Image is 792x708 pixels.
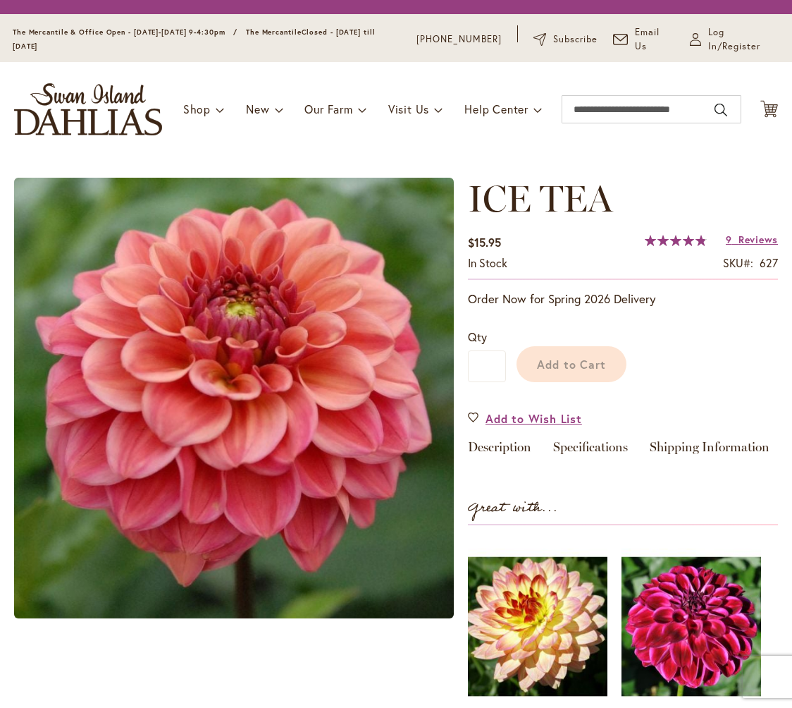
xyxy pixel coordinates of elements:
span: Log In/Register [708,25,779,54]
div: Detailed Product Info [468,441,778,461]
a: Shipping Information [650,441,769,461]
a: Description [468,441,531,461]
strong: SKU [723,255,753,270]
img: main product photo [14,178,454,618]
span: Shop [183,102,211,116]
a: Email Us [613,25,674,54]
span: Help Center [464,102,528,116]
iframe: Launch Accessibility Center [11,658,50,697]
span: Our Farm [304,102,352,116]
span: In stock [468,255,507,270]
a: Log In/Register [690,25,779,54]
span: Visit Us [388,102,429,116]
strong: Great with... [468,496,558,520]
span: ICE TEA [468,176,612,221]
div: 97% [645,235,707,246]
span: Email Us [635,25,674,54]
span: New [246,102,269,116]
button: Search [714,99,727,121]
span: The Mercantile & Office Open - [DATE]-[DATE] 9-4:30pm / The Mercantile [13,28,302,37]
span: Qty [468,329,487,344]
span: $15.95 [468,235,501,250]
span: Subscribe [553,32,598,47]
p: Order Now for Spring 2026 Delivery [468,291,778,307]
span: Reviews [738,233,778,246]
div: Availability [468,255,507,271]
span: Add to Wish List [485,410,582,427]
span: 9 [726,233,732,246]
a: 9 Reviews [726,233,778,246]
a: store logo [14,83,162,135]
a: Add to Wish List [468,410,582,427]
div: 627 [760,255,778,271]
a: [PHONE_NUMBER] [416,32,502,47]
a: Specifications [553,441,628,461]
a: Subscribe [533,32,598,47]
